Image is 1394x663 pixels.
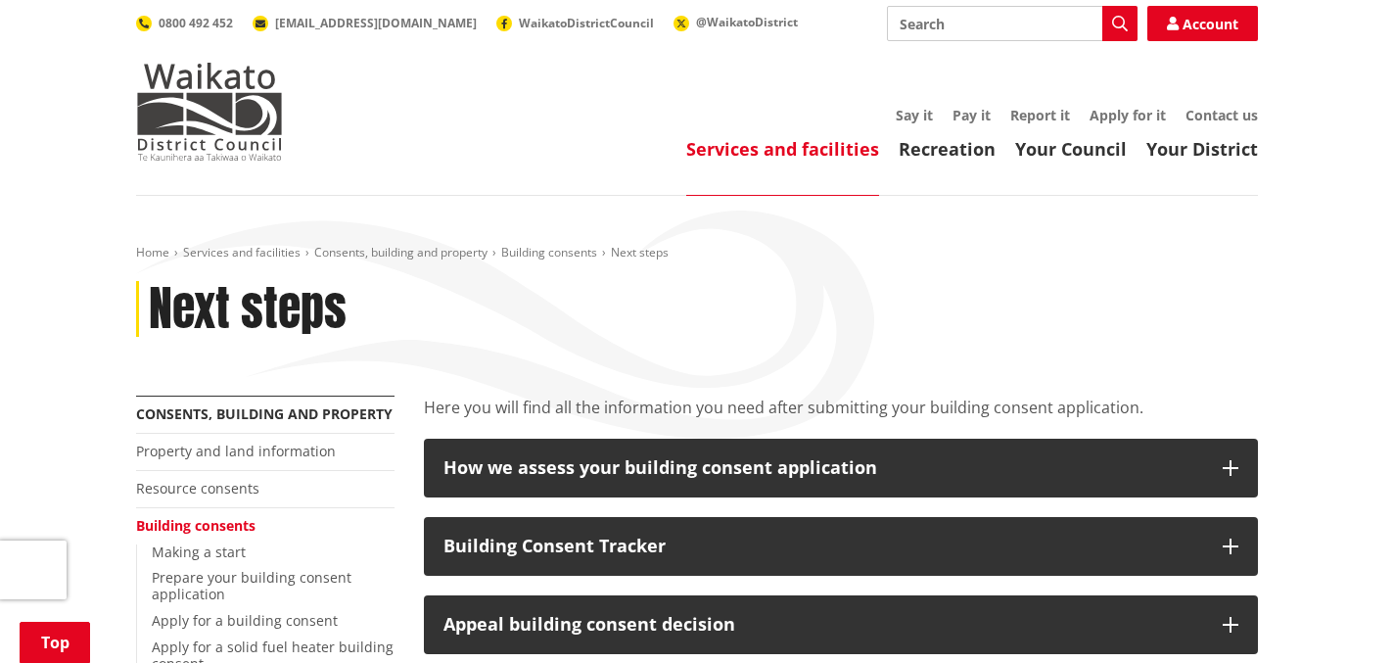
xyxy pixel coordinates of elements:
[686,137,879,161] a: Services and facilities
[159,15,233,31] span: 0800 492 452
[424,396,1258,419] p: Here you will find all the information you need after submitting your building consent application.
[896,106,933,124] a: Say it
[275,15,477,31] span: [EMAIL_ADDRESS][DOMAIN_NAME]
[149,281,347,338] h1: Next steps
[1090,106,1166,124] a: Apply for it
[152,543,246,561] a: Making a start
[1185,106,1258,124] a: Contact us
[496,15,654,31] a: WaikatoDistrictCouncil
[136,245,1258,261] nav: breadcrumb
[696,14,798,30] span: @WaikatoDistrict
[253,15,477,31] a: [EMAIL_ADDRESS][DOMAIN_NAME]
[136,479,259,497] a: Resource consents
[953,106,991,124] a: Pay it
[501,244,597,260] a: Building consents
[314,244,488,260] a: Consents, building and property
[136,516,256,535] a: Building consents
[183,244,301,260] a: Services and facilities
[136,15,233,31] a: 0800 492 452
[136,442,336,460] a: Property and land information
[519,15,654,31] span: WaikatoDistrictCouncil
[443,458,1203,478] div: How we assess your building consent application
[424,439,1258,497] button: How we assess your building consent application
[136,404,393,423] a: Consents, building and property
[136,63,283,161] img: Waikato District Council - Te Kaunihera aa Takiwaa o Waikato
[424,595,1258,654] button: Appeal building consent decision
[20,622,90,663] a: Top
[887,6,1138,41] input: Search input
[1147,6,1258,41] a: Account
[1010,106,1070,124] a: Report it
[1015,137,1127,161] a: Your Council
[899,137,996,161] a: Recreation
[152,568,351,603] a: Prepare your building consent application
[136,244,169,260] a: Home
[1146,137,1258,161] a: Your District
[443,537,1203,556] div: Building Consent Tracker
[424,517,1258,576] button: Building Consent Tracker
[443,615,1203,635] div: Appeal building consent decision
[674,14,798,30] a: @WaikatoDistrict
[611,244,669,260] span: Next steps
[152,611,338,630] a: Apply for a building consent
